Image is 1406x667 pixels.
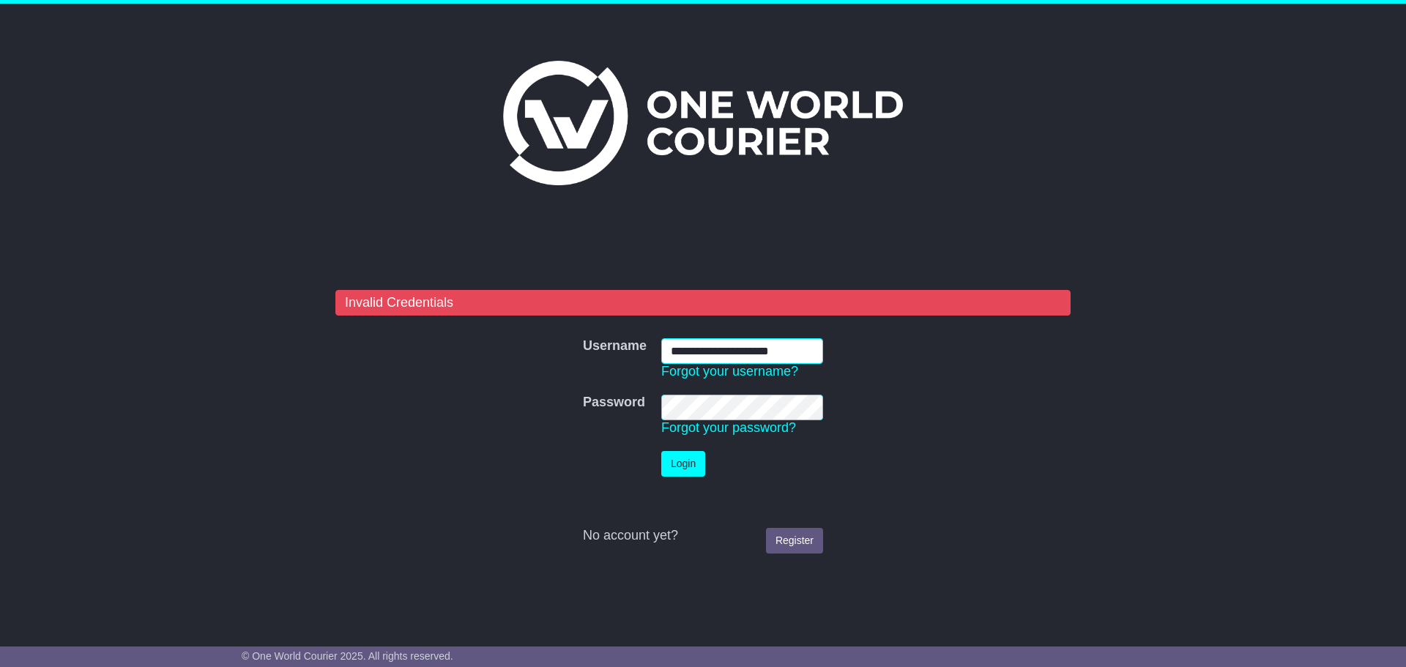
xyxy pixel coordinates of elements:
a: Register [766,528,823,554]
img: One World [503,61,903,185]
a: Forgot your password? [661,420,796,435]
button: Login [661,451,705,477]
label: Password [583,395,645,411]
div: No account yet? [583,528,823,544]
div: Invalid Credentials [335,290,1071,316]
span: © One World Courier 2025. All rights reserved. [242,650,453,662]
label: Username [583,338,647,354]
a: Forgot your username? [661,364,798,379]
